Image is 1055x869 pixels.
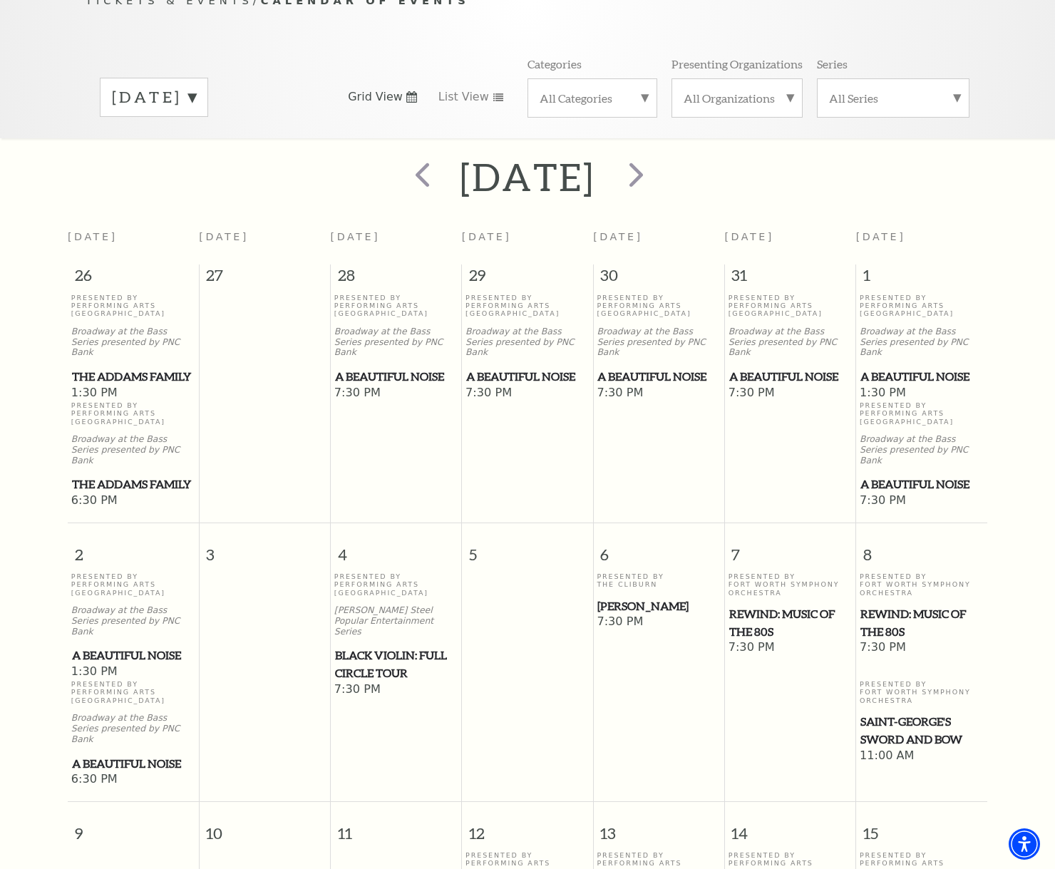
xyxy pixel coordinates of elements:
[671,56,803,71] p: Presenting Organizations
[527,56,582,71] p: Categories
[334,326,458,358] p: Broadway at the Bass Series presented by PNC Bank
[860,326,984,358] p: Broadway at the Bass Series presented by PNC Bank
[71,772,195,788] span: 6:30 PM
[860,605,983,640] span: REWIND: Music of the 80s
[729,640,853,656] span: 7:30 PM
[597,294,721,318] p: Presented By Performing Arts [GEOGRAPHIC_DATA]
[466,368,589,386] span: A Beautiful Noise
[72,475,195,493] span: The Addams Family
[597,615,721,630] span: 7:30 PM
[331,231,381,242] span: [DATE]
[71,386,195,401] span: 1:30 PM
[597,597,720,615] span: [PERSON_NAME]
[462,523,592,572] span: 5
[860,572,984,597] p: Presented By Fort Worth Symphony Orchestra
[71,294,195,318] p: Presented By Performing Arts [GEOGRAPHIC_DATA]
[71,493,195,509] span: 6:30 PM
[729,294,853,318] p: Presented By Performing Arts [GEOGRAPHIC_DATA]
[71,664,195,680] span: 1:30 PM
[71,755,195,773] a: A Beautiful Noise
[462,802,592,851] span: 12
[460,154,595,200] h2: [DATE]
[597,368,721,386] a: A Beautiful Noise
[684,91,791,106] label: All Organizations
[729,572,853,597] p: Presented By Fort Worth Symphony Orchestra
[394,152,446,202] button: prev
[71,680,195,704] p: Presented By Performing Arts [GEOGRAPHIC_DATA]
[860,713,983,748] span: Saint-George's Sword and Bow
[334,682,458,698] span: 7:30 PM
[593,231,643,242] span: [DATE]
[729,605,852,640] span: REWIND: Music of the 80s
[71,605,195,637] p: Broadway at the Bass Series presented by PNC Bank
[331,264,461,293] span: 28
[334,572,458,597] p: Presented By Performing Arts [GEOGRAPHIC_DATA]
[594,802,724,851] span: 13
[725,264,855,293] span: 31
[724,231,774,242] span: [DATE]
[112,86,196,108] label: [DATE]
[334,647,458,682] a: Black Violin: Full Circle Tour
[68,264,199,293] span: 26
[438,89,489,105] span: List View
[68,802,199,851] span: 9
[860,401,984,426] p: Presented By Performing Arts [GEOGRAPHIC_DATA]
[71,434,195,466] p: Broadway at the Bass Series presented by PNC Bank
[860,475,983,493] span: A Beautiful Noise
[465,368,590,386] a: A Beautiful Noise
[331,523,461,572] span: 4
[860,386,984,401] span: 1:30 PM
[199,231,249,242] span: [DATE]
[71,647,195,664] a: A Beautiful Noise
[200,264,330,293] span: 27
[335,647,458,682] span: Black Violin: Full Circle Tour
[71,475,195,493] a: The Addams Family
[335,368,458,386] span: A Beautiful Noise
[860,749,984,764] span: 11:00 AM
[71,401,195,426] p: Presented By Performing Arts [GEOGRAPHIC_DATA]
[331,802,461,851] span: 11
[860,475,984,493] a: A Beautiful Noise
[540,91,645,106] label: All Categories
[597,597,721,615] a: Beatrice Rana
[856,264,987,293] span: 1
[334,605,458,637] p: [PERSON_NAME] Steel Popular Entertainment Series
[860,640,984,656] span: 7:30 PM
[597,326,721,358] p: Broadway at the Bass Series presented by PNC Bank
[725,523,855,572] span: 7
[465,326,590,358] p: Broadway at the Bass Series presented by PNC Bank
[856,523,987,572] span: 8
[860,294,984,318] p: Presented By Performing Arts [GEOGRAPHIC_DATA]
[72,647,195,664] span: A Beautiful Noise
[860,368,983,386] span: A Beautiful Noise
[729,386,853,401] span: 7:30 PM
[71,713,195,744] p: Broadway at the Bass Series presented by PNC Bank
[817,56,848,71] p: Series
[729,368,852,386] span: A Beautiful Noise
[334,294,458,318] p: Presented By Performing Arts [GEOGRAPHIC_DATA]
[594,264,724,293] span: 30
[597,572,721,589] p: Presented By The Cliburn
[1009,828,1040,860] div: Accessibility Menu
[462,231,512,242] span: [DATE]
[462,264,592,293] span: 29
[334,368,458,386] a: A Beautiful Noise
[594,523,724,572] span: 6
[334,386,458,401] span: 7:30 PM
[856,231,906,242] span: [DATE]
[200,523,330,572] span: 3
[860,368,984,386] a: A Beautiful Noise
[597,368,720,386] span: A Beautiful Noise
[829,91,957,106] label: All Series
[68,523,199,572] span: 2
[465,294,590,318] p: Presented By Performing Arts [GEOGRAPHIC_DATA]
[200,802,330,851] span: 10
[860,605,984,640] a: REWIND: Music of the 80s
[860,680,984,704] p: Presented By Fort Worth Symphony Orchestra
[72,755,195,773] span: A Beautiful Noise
[729,368,853,386] a: A Beautiful Noise
[68,231,118,242] span: [DATE]
[72,368,195,386] span: The Addams Family
[71,326,195,358] p: Broadway at the Bass Series presented by PNC Bank
[856,802,987,851] span: 15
